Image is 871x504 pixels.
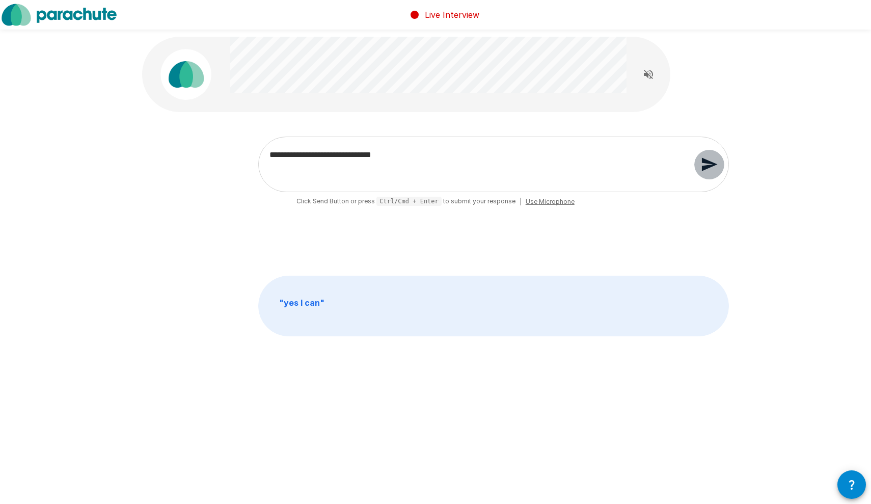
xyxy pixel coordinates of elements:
[376,197,442,206] pre: Ctrl/Cmd + Enter
[425,9,479,21] p: Live Interview
[296,196,515,207] span: Click Send Button or press to submit your response
[520,197,522,207] span: |
[638,64,659,85] button: Read questions aloud
[160,49,211,100] img: parachute_avatar.png
[526,197,575,207] span: Use Microphone
[279,298,324,308] b: " yes I can "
